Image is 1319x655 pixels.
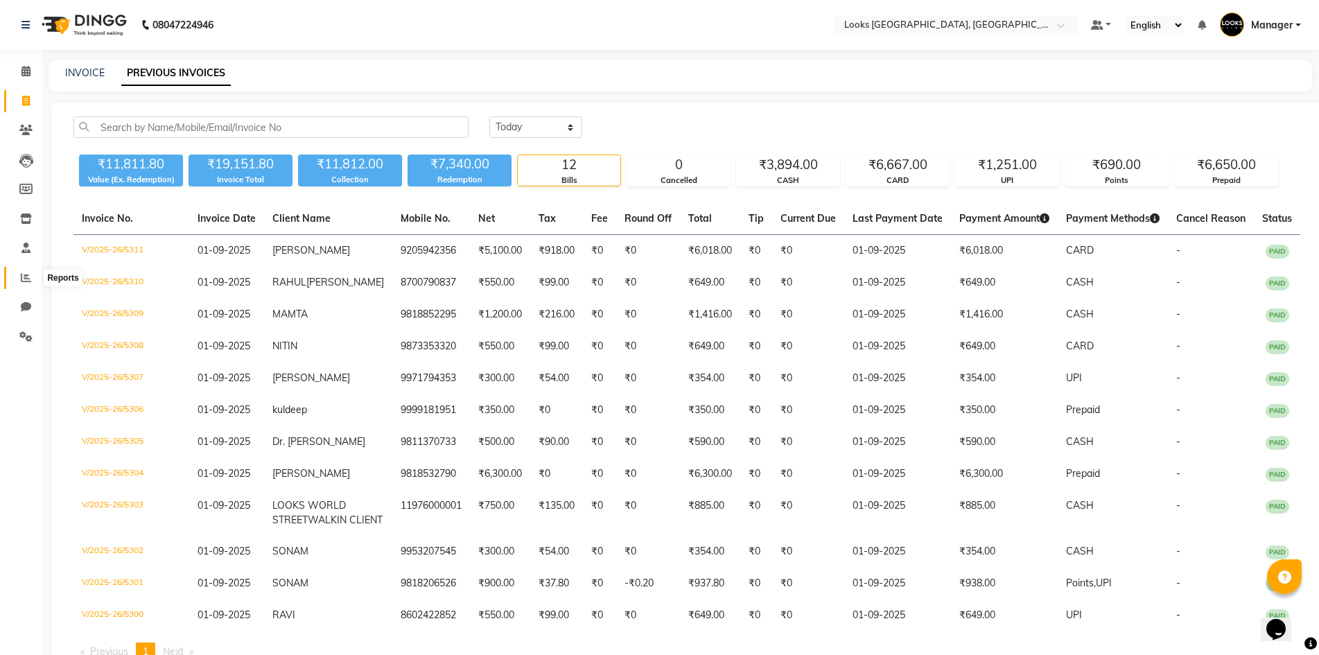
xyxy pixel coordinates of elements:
td: ₹649.00 [951,267,1058,299]
td: ₹0 [772,267,844,299]
td: ₹0 [583,426,616,458]
td: ₹750.00 [470,490,530,536]
td: ₹0 [772,363,844,394]
td: ₹0 [772,568,844,600]
div: ₹6,667.00 [846,155,949,175]
span: 01-09-2025 [198,609,250,621]
td: 8602422852 [392,600,470,631]
span: 01-09-2025 [198,435,250,448]
span: 01-09-2025 [198,577,250,589]
span: 01-09-2025 [198,467,250,480]
div: Collection [298,174,402,186]
span: Round Off [624,212,672,225]
span: CARD [1066,340,1094,352]
td: ₹0 [740,600,772,631]
span: PAID [1266,404,1289,418]
span: 01-09-2025 [198,308,250,320]
span: Cancel Reason [1176,212,1246,225]
td: ₹0 [740,426,772,458]
div: Bills [518,175,620,186]
td: ₹649.00 [951,600,1058,631]
div: Reports [44,270,82,286]
td: ₹885.00 [951,490,1058,536]
span: - [1176,403,1180,416]
span: Net [478,212,495,225]
td: ₹6,300.00 [680,458,740,490]
span: [PERSON_NAME] [272,244,350,256]
span: PAID [1266,372,1289,386]
td: -₹0.20 [616,568,680,600]
td: 9818852295 [392,299,470,331]
td: V/2025-26/5301 [73,568,189,600]
div: ₹6,650.00 [1175,155,1277,175]
td: ₹99.00 [530,331,583,363]
td: ₹300.00 [470,363,530,394]
td: ₹0 [740,363,772,394]
td: ₹0 [616,490,680,536]
td: 01-09-2025 [844,267,951,299]
td: V/2025-26/5302 [73,536,189,568]
input: Search by Name/Mobile/Email/Invoice No [73,116,469,138]
span: Total [688,212,712,225]
td: ₹0 [740,568,772,600]
td: ₹0 [740,331,772,363]
div: 12 [518,155,620,175]
iframe: chat widget [1261,600,1305,641]
td: ₹0 [616,458,680,490]
div: CARD [846,175,949,186]
td: ₹550.00 [470,600,530,631]
td: ₹590.00 [680,426,740,458]
td: ₹350.00 [680,394,740,426]
td: ₹550.00 [470,267,530,299]
span: Invoice No. [82,212,133,225]
span: 01-09-2025 [198,545,250,557]
td: ₹0 [740,394,772,426]
td: ₹0 [583,458,616,490]
div: UPI [956,175,1058,186]
div: ₹7,340.00 [408,155,512,174]
td: ₹0 [616,600,680,631]
span: MAMTA [272,308,308,320]
span: 01-09-2025 [198,276,250,288]
td: 01-09-2025 [844,536,951,568]
td: ₹0 [740,299,772,331]
span: Payment Methods [1066,212,1160,225]
span: Invoice Date [198,212,256,225]
td: ₹0 [616,299,680,331]
td: V/2025-26/5308 [73,331,189,363]
td: ₹0 [583,490,616,536]
td: ₹0 [583,568,616,600]
td: ₹6,300.00 [470,458,530,490]
td: ₹649.00 [951,331,1058,363]
td: ₹6,018.00 [680,235,740,268]
td: ₹0 [772,536,844,568]
span: - [1176,308,1180,320]
td: ₹0 [772,235,844,268]
td: ₹354.00 [680,363,740,394]
span: kuldeep [272,403,307,416]
div: Invoice Total [189,174,292,186]
td: ₹918.00 [530,235,583,268]
td: ₹0 [616,235,680,268]
span: 01-09-2025 [198,244,250,256]
td: V/2025-26/5307 [73,363,189,394]
td: ₹0 [583,267,616,299]
span: [PERSON_NAME] [272,372,350,384]
td: ₹6,300.00 [951,458,1058,490]
span: - [1176,609,1180,621]
span: Mobile No. [401,212,451,225]
span: UPI [1066,372,1082,384]
td: ₹0 [740,267,772,299]
img: logo [35,6,130,44]
td: ₹0 [583,331,616,363]
td: ₹1,200.00 [470,299,530,331]
span: 01-09-2025 [198,340,250,352]
td: 01-09-2025 [844,394,951,426]
td: ₹0 [740,536,772,568]
span: Client Name [272,212,331,225]
td: ₹937.80 [680,568,740,600]
td: ₹135.00 [530,490,583,536]
span: Payment Amount [959,212,1049,225]
span: 01-09-2025 [198,499,250,512]
span: Tip [749,212,764,225]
